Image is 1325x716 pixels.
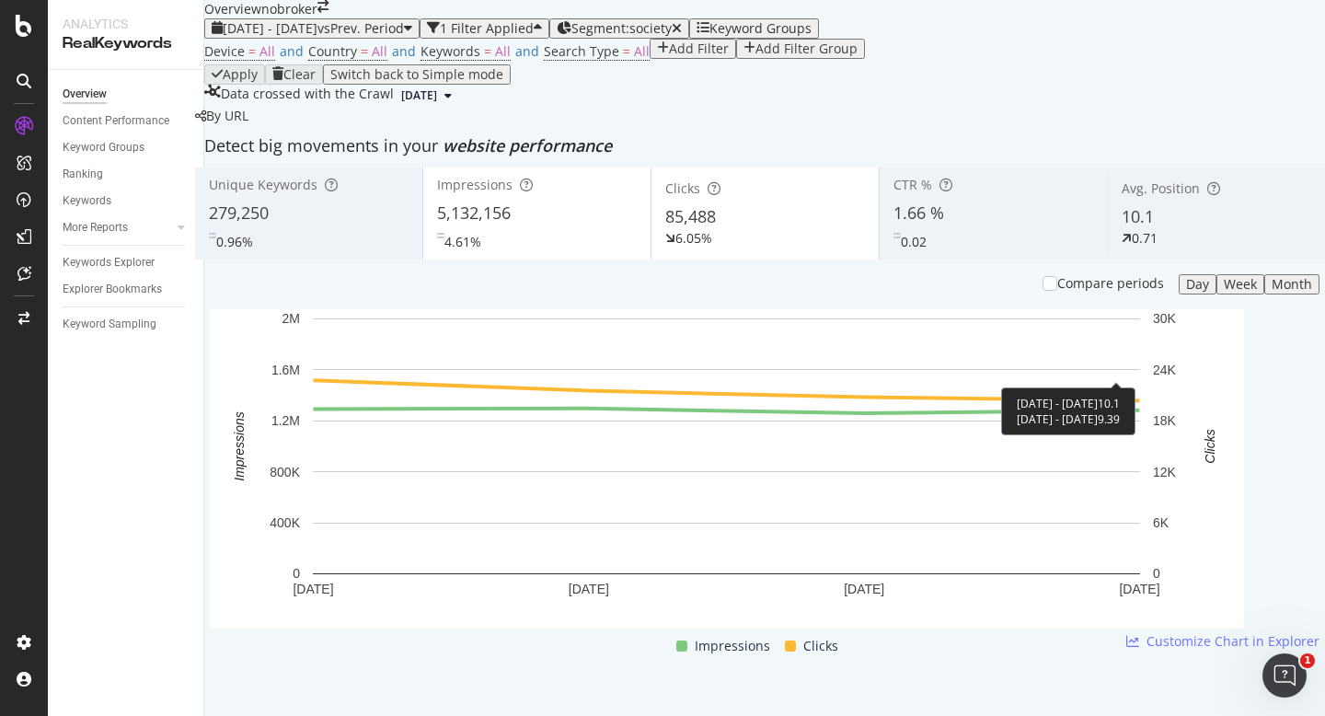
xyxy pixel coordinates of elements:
span: Search Type [544,42,619,60]
div: 1 Filter Applied [440,21,534,36]
span: Device [204,42,245,60]
text: 0 [1153,566,1160,581]
a: Keywords Explorer [63,253,190,272]
text: 6K [1153,515,1169,530]
div: More Reports [63,218,128,237]
div: Detect big movements in your [204,134,1325,158]
span: All [372,42,387,60]
text: 2M [282,311,300,326]
div: Keywords Explorer [63,253,155,272]
text: 24K [1153,363,1177,377]
a: Content Performance [63,111,190,131]
span: Clicks [803,635,838,657]
span: 1.66 % [893,202,944,224]
span: Country [308,42,357,60]
div: Content Performance [63,111,169,131]
span: Impressions [437,176,513,193]
span: 10.1 [1122,205,1154,227]
text: Clicks [1203,429,1217,463]
span: 9.39 [1098,411,1120,427]
div: Day [1186,277,1209,292]
img: Equal [209,233,216,238]
span: Segment: society [571,19,672,37]
button: Day [1179,274,1216,294]
a: Keyword Groups [63,138,190,157]
button: 1 Filter Applied [420,18,549,39]
div: 0.02 [901,233,927,251]
span: 5,132,156 [437,202,511,224]
span: Impressions [695,635,770,657]
div: Overview [63,85,107,104]
text: 1.6M [271,363,300,377]
img: Equal [893,233,901,238]
div: legacy label [195,107,248,125]
div: Apply [223,67,258,82]
div: Compare periods [1057,274,1164,293]
button: Add Filter [650,39,736,59]
div: Month [1272,277,1312,292]
a: Overview [63,85,190,104]
span: CTR % [893,176,932,193]
span: 10.1 [1098,396,1120,411]
div: Explorer Bookmarks [63,280,162,299]
span: and [515,42,539,60]
span: Avg. Position [1122,179,1200,197]
a: Keywords [63,191,190,211]
iframe: Intercom live chat [1262,653,1307,698]
a: Explorer Bookmarks [63,280,190,299]
span: 279,250 [209,202,269,224]
button: [DATE] [394,85,459,107]
span: and [280,42,304,60]
div: 4.61% [444,233,481,251]
button: Keyword Groups [689,18,819,39]
text: 400K [270,515,300,530]
text: Impressions [232,411,247,480]
button: Add Filter Group [736,39,865,59]
a: More Reports [63,218,172,237]
button: Week [1216,274,1264,294]
span: Customize Chart in Explorer [1146,632,1319,651]
span: = [623,42,630,60]
div: RealKeywords [63,33,189,54]
div: Keyword Groups [63,138,144,157]
text: [DATE] [1119,582,1159,596]
text: 1.2M [271,413,300,428]
svg: A chart. [210,309,1244,629]
div: Ranking [63,165,103,184]
img: Equal [437,233,444,238]
button: Switch back to Simple mode [323,64,511,85]
span: 85,488 [665,205,716,227]
span: Clicks [665,179,700,197]
span: Unique Keywords [209,176,317,193]
span: = [484,42,491,60]
text: 12K [1153,465,1177,479]
span: 2025 Aug. 4th [401,87,437,104]
span: All [634,42,650,60]
span: 1 [1300,653,1315,668]
button: Month [1264,274,1319,294]
div: Add Filter Group [755,41,858,56]
text: 30K [1153,311,1177,326]
span: = [248,42,256,60]
div: Keywords [63,191,111,211]
span: Keywords [421,42,480,60]
text: 18K [1153,413,1177,428]
text: [DATE] [844,582,884,596]
a: Ranking [63,165,190,184]
span: [DATE] - [DATE] [1017,396,1098,411]
span: [DATE] - [DATE] [1017,411,1098,427]
text: 800K [270,465,300,479]
span: vs Prev. Period [317,19,404,37]
div: Keyword Sampling [63,315,156,334]
div: Switch back to Simple mode [330,67,503,82]
a: Customize Chart in Explorer [1126,632,1319,651]
div: 0.71 [1132,229,1158,248]
span: By URL [206,107,248,124]
button: [DATE] - [DATE]vsPrev. Period [204,18,420,39]
span: All [495,42,511,60]
button: Clear [265,64,323,85]
text: 0 [293,566,300,581]
div: 6.05% [675,229,712,248]
text: [DATE] [569,582,609,596]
